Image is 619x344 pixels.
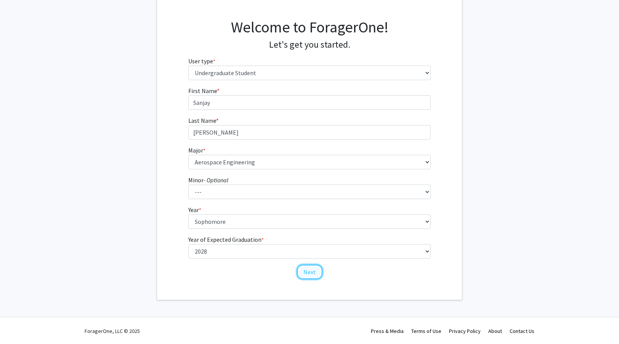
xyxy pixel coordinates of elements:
[297,265,322,279] button: Next
[188,175,228,185] label: Minor
[188,56,215,66] label: User type
[411,328,441,334] a: Terms of Use
[188,117,216,124] span: Last Name
[188,39,431,50] h4: Let's get you started.
[371,328,404,334] a: Press & Media
[188,18,431,36] h1: Welcome to ForagerOne!
[188,205,201,214] label: Year
[6,310,32,338] iframe: Chat
[204,176,228,184] i: - Optional
[188,146,205,155] label: Major
[510,328,534,334] a: Contact Us
[488,328,502,334] a: About
[188,235,264,244] label: Year of Expected Graduation
[188,87,217,95] span: First Name
[449,328,481,334] a: Privacy Policy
